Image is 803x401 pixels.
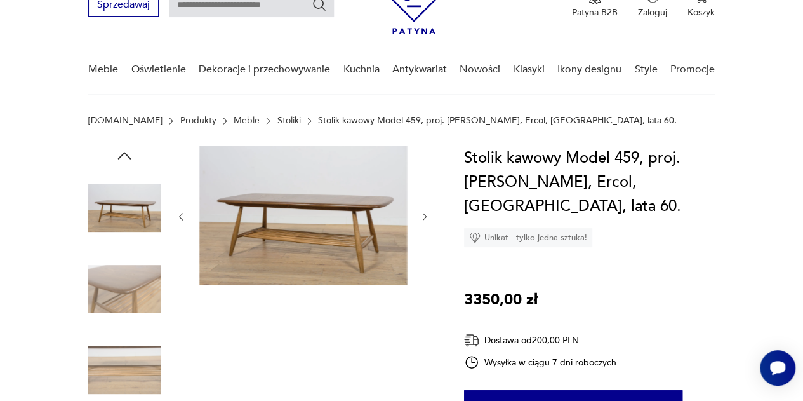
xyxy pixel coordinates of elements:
[88,253,161,325] img: Zdjęcie produktu Stolik kawowy Model 459, proj. L. Ercolani, Ercol, Wielka Brytania, lata 60.
[131,45,186,94] a: Oświetlenie
[277,116,301,126] a: Stoliki
[88,45,118,94] a: Meble
[634,45,657,94] a: Style
[88,1,159,10] a: Sprzedawaj
[670,45,715,94] a: Promocje
[760,350,795,386] iframe: Smartsupp widget button
[638,6,667,18] p: Zaloguj
[464,288,538,312] p: 3350,00 zł
[460,45,500,94] a: Nowości
[392,45,447,94] a: Antykwariat
[88,116,163,126] a: [DOMAIN_NAME]
[557,45,621,94] a: Ikony designu
[199,146,407,285] img: Zdjęcie produktu Stolik kawowy Model 459, proj. L. Ercolani, Ercol, Wielka Brytania, lata 60.
[464,332,616,348] div: Dostawa od 200,00 PLN
[469,232,481,243] img: Ikona diamentu
[88,172,161,244] img: Zdjęcie produktu Stolik kawowy Model 459, proj. L. Ercolani, Ercol, Wielka Brytania, lata 60.
[199,45,330,94] a: Dekoracje i przechowywanie
[180,116,216,126] a: Produkty
[464,146,715,219] h1: Stolik kawowy Model 459, proj. [PERSON_NAME], Ercol, [GEOGRAPHIC_DATA], lata 60.
[514,45,545,94] a: Klasyki
[687,6,715,18] p: Koszyk
[464,332,479,348] img: Ikona dostawy
[234,116,260,126] a: Meble
[318,116,677,126] p: Stolik kawowy Model 459, proj. [PERSON_NAME], Ercol, [GEOGRAPHIC_DATA], lata 60.
[464,228,592,247] div: Unikat - tylko jedna sztuka!
[343,45,379,94] a: Kuchnia
[572,6,618,18] p: Patyna B2B
[464,355,616,370] div: Wysyłka w ciągu 7 dni roboczych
